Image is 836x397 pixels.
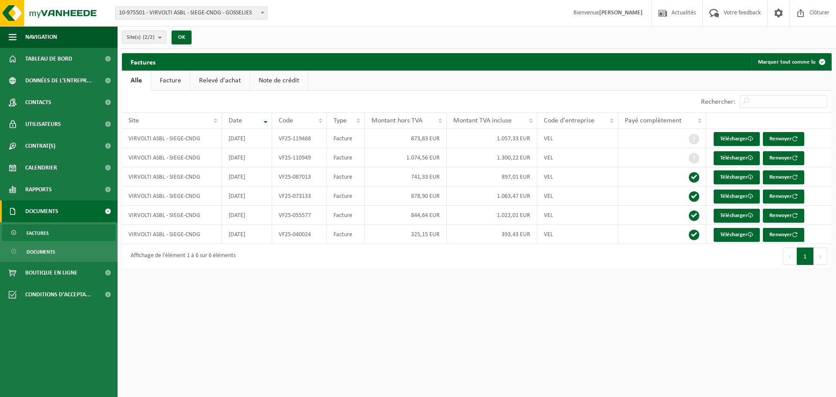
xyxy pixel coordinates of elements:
a: Note de crédit [250,71,308,91]
td: VF25-119468 [272,129,327,148]
td: [DATE] [222,148,272,167]
td: [DATE] [222,225,272,244]
a: Alle [122,71,151,91]
td: VIRVOLTI ASBL - SIEGE-CNDG [122,187,222,206]
button: Renvoyer [763,170,804,184]
a: Télécharger [714,228,760,242]
span: Tableau de bord [25,48,72,70]
button: OK [172,31,192,44]
td: VIRVOLTI ASBL - SIEGE-CNDG [122,225,222,244]
td: 1.063,47 EUR [447,187,537,206]
span: Documents [25,200,58,222]
td: VIRVOLTI ASBL - SIEGE-CNDG [122,129,222,148]
button: Renvoyer [763,209,804,223]
td: VF25-040024 [272,225,327,244]
a: Télécharger [714,151,760,165]
span: 10-975501 - VIRVOLTI ASBL - SIEGE-CNDG - GOSSELIES [115,7,267,19]
span: Type [334,117,347,124]
label: Rechercher: [701,98,735,105]
td: [DATE] [222,129,272,148]
button: Renvoyer [763,190,804,204]
td: VEL [537,148,618,167]
span: Contrat(s) [25,135,55,157]
span: Site [128,117,139,124]
td: VIRVOLTI ASBL - SIEGE-CNDG [122,148,222,167]
td: Facture [327,225,365,244]
a: Télécharger [714,209,760,223]
td: VEL [537,167,618,187]
span: Utilisateurs [25,113,61,135]
td: 878,90 EUR [365,187,447,206]
a: Télécharger [714,132,760,146]
span: Données de l'entrepr... [25,70,92,92]
button: Marquer tout comme lu [751,53,831,71]
td: VIRVOLTI ASBL - SIEGE-CNDG [122,206,222,225]
td: VIRVOLTI ASBL - SIEGE-CNDG [122,167,222,187]
a: Relevé d'achat [190,71,249,91]
td: Facture [327,187,365,206]
td: 393,43 EUR [447,225,537,244]
button: Renvoyer [763,228,804,242]
button: Site(s)(2/2) [122,31,166,44]
td: VEL [537,206,618,225]
span: 10-975501 - VIRVOLTI ASBL - SIEGE-CNDG - GOSSELIES [115,7,267,20]
td: [DATE] [222,167,272,187]
span: Site(s) [127,31,155,44]
span: Code d'entreprise [544,117,594,124]
td: VEL [537,129,618,148]
span: Calendrier [25,157,57,179]
button: 1 [797,248,814,265]
td: 741,33 EUR [365,167,447,187]
td: 873,83 EUR [365,129,447,148]
span: Montant hors TVA [371,117,422,124]
a: Factures [2,224,115,241]
span: Contacts [25,92,51,113]
span: Rapports [25,179,52,200]
td: Facture [327,148,365,167]
a: Facture [151,71,190,91]
span: Code [279,117,293,124]
span: Navigation [25,26,57,48]
button: Renvoyer [763,151,804,165]
span: Documents [27,244,55,260]
td: 1.074,56 EUR [365,148,447,167]
div: Affichage de l'élément 1 à 6 sur 6 éléments [126,248,236,264]
strong: [PERSON_NAME] [599,10,643,16]
td: 1.022,01 EUR [447,206,537,225]
td: 897,01 EUR [447,167,537,187]
a: Télécharger [714,190,760,204]
span: Payé complètement [625,117,681,124]
td: 1.057,33 EUR [447,129,537,148]
td: VEL [537,225,618,244]
td: VF25-055577 [272,206,327,225]
td: 325,15 EUR [365,225,447,244]
span: Boutique en ligne [25,262,78,284]
td: VF25-087013 [272,167,327,187]
h2: Factures [122,53,164,70]
button: Next [814,248,827,265]
count: (2/2) [143,34,155,40]
a: Télécharger [714,170,760,184]
td: VF25-073133 [272,187,327,206]
button: Renvoyer [763,132,804,146]
td: [DATE] [222,187,272,206]
a: Documents [2,243,115,260]
span: Factures [27,225,49,241]
td: Facture [327,129,365,148]
td: 844,64 EUR [365,206,447,225]
td: 1.300,22 EUR [447,148,537,167]
span: Conditions d'accepta... [25,284,91,305]
td: VEL [537,187,618,206]
span: Montant TVA incluse [453,117,512,124]
td: Facture [327,206,365,225]
td: VF25-110949 [272,148,327,167]
td: [DATE] [222,206,272,225]
td: Facture [327,167,365,187]
button: Previous [783,248,797,265]
span: Date [229,117,242,124]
